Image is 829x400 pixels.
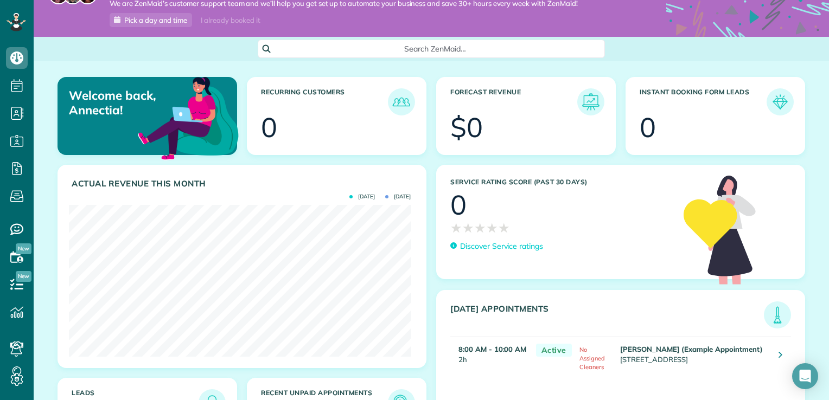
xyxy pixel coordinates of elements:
div: I already booked it [194,14,266,27]
h3: Forecast Revenue [450,88,577,115]
h3: [DATE] Appointments [450,304,764,328]
h3: Service Rating score (past 30 days) [450,178,673,186]
img: icon_todays_appointments-901f7ab196bb0bea1936b74009e4eb5ffbc2d2711fa7634e0d609ed5ef32b18b.png [767,304,788,326]
span: ★ [450,218,462,237]
div: 0 [640,114,656,141]
div: 0 [450,191,467,218]
span: ★ [474,218,486,237]
span: [DATE] [385,194,411,199]
div: Open Intercom Messenger [792,363,818,389]
span: ★ [462,218,474,237]
div: 0 [261,114,277,141]
span: Pick a day and time [124,16,187,24]
span: ★ [498,218,510,237]
h3: Actual Revenue this month [72,179,415,189]
span: [DATE] [349,194,375,199]
a: Discover Service ratings [450,241,543,252]
h3: Recurring Customers [261,88,388,115]
td: 2h [450,337,531,376]
img: icon_form_leads-04211a6a04a5b2264e4ee56bc0799ec3eb69b7e499cbb523a139df1d13a81ae0.png [769,91,791,113]
span: ★ [486,218,498,237]
span: Active [536,344,572,357]
strong: [PERSON_NAME] (Example Appointment) [620,345,763,353]
p: Welcome back, Annectia! [69,88,178,117]
a: Pick a day and time [110,13,192,27]
span: New [16,243,31,254]
span: New [16,271,31,282]
div: $0 [450,114,483,141]
img: dashboard_welcome-42a62b7d889689a78055ac9021e634bf52bae3f8056760290aed330b23ab8690.png [136,64,241,170]
p: Discover Service ratings [460,241,543,252]
strong: 8:00 AM - 10:00 AM [458,345,526,353]
img: icon_forecast_revenue-8c13a41c7ed35a8dcfafea3cbb826a0462acb37728057bba2d056411b612bbbe.png [580,91,602,113]
span: No Assigned Cleaners [579,346,605,371]
img: icon_recurring_customers-cf858462ba22bcd05b5a5880d41d6543d210077de5bb9ebc9590e49fd87d84ed.png [391,91,412,113]
h3: Instant Booking Form Leads [640,88,767,115]
td: [STREET_ADDRESS] [617,337,770,376]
